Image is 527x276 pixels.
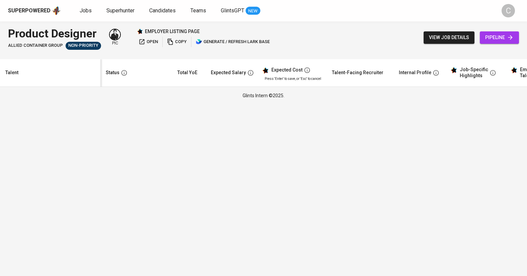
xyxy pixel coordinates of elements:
span: pipeline [485,33,514,42]
span: Candidates [149,7,176,14]
div: Product Designer [8,25,101,42]
div: Talent [5,68,18,77]
div: Talent-Facing Recruiter [332,68,383,77]
div: Pending Client’s Feedback [66,42,101,50]
img: app logo [52,6,61,16]
div: Expected Cost [271,67,302,73]
img: Glints Star [137,28,143,34]
img: medwi@glints.com [110,29,120,40]
div: Superpowered [8,7,51,15]
span: generate / refresh lark base [196,38,270,46]
span: GlintsGPT [221,7,244,14]
span: Teams [190,7,206,14]
a: Candidates [149,7,177,15]
button: lark generate / refresh lark base [194,37,271,47]
a: pipeline [480,31,519,44]
div: C [502,4,515,17]
img: glints_star.svg [511,67,517,74]
span: Allied Container Group [8,42,63,49]
a: Superhunter [106,7,136,15]
p: Press 'Enter' to save, or 'Esc' to cancel [265,76,321,81]
img: glints_star.svg [262,67,269,74]
a: GlintsGPT NEW [221,7,260,15]
button: open [137,37,160,47]
p: employer listing page [145,28,200,35]
a: Jobs [80,7,93,15]
span: Superhunter [106,7,135,14]
img: glints_star.svg [450,67,457,74]
span: open [139,38,158,46]
div: pic [109,29,121,46]
a: Teams [190,7,207,15]
img: lark [196,38,202,45]
div: Total YoE [177,68,197,77]
span: Jobs [80,7,92,14]
a: Superpoweredapp logo [8,6,61,16]
button: view job details [424,31,474,44]
button: copy [165,37,188,47]
span: NEW [246,8,260,14]
div: Status [106,68,119,77]
div: Internal Profile [399,68,431,77]
span: Non-Priority [66,42,101,49]
span: view job details [429,33,469,42]
div: Expected Salary [211,68,246,77]
span: copy [167,38,187,46]
div: Job-Specific Highlights [460,67,488,79]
